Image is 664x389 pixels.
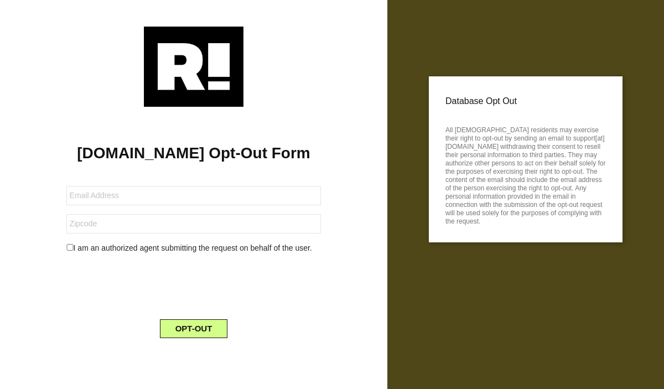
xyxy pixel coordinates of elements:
[66,214,321,234] input: Zipcode
[110,263,278,306] iframe: reCAPTCHA
[58,242,330,254] div: I am an authorized agent submitting the request on behalf of the user.
[144,27,243,107] img: Retention.com
[66,186,321,205] input: Email Address
[445,93,606,110] p: Database Opt Out
[445,123,606,226] p: All [DEMOGRAPHIC_DATA] residents may exercise their right to opt-out by sending an email to suppo...
[160,319,228,338] button: OPT-OUT
[17,144,371,163] h1: [DOMAIN_NAME] Opt-Out Form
